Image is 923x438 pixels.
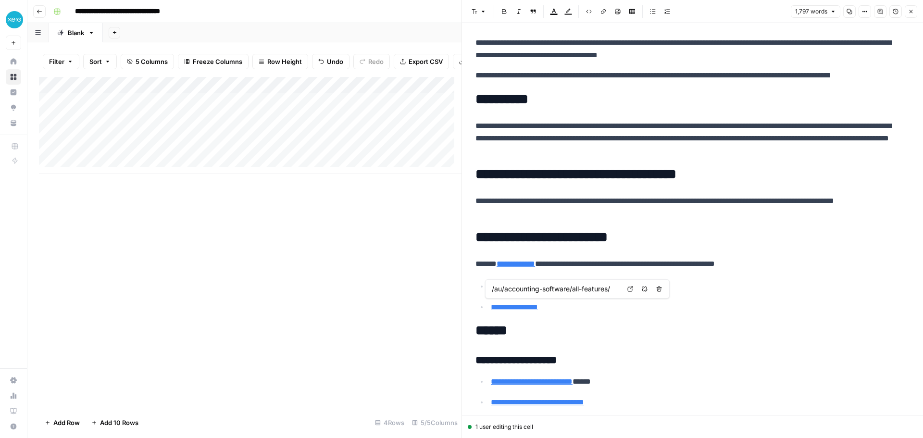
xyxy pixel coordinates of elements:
[252,54,308,69] button: Row Height
[49,57,64,66] span: Filter
[100,418,138,427] span: Add 10 Rows
[312,54,349,69] button: Undo
[136,57,168,66] span: 5 Columns
[86,415,144,430] button: Add 10 Rows
[795,7,827,16] span: 1,797 words
[394,54,449,69] button: Export CSV
[468,423,917,431] div: 1 user editing this cell
[68,28,84,38] div: Blank
[327,57,343,66] span: Undo
[408,415,461,430] div: 5/5 Columns
[178,54,249,69] button: Freeze Columns
[193,57,242,66] span: Freeze Columns
[39,415,86,430] button: Add Row
[791,5,840,18] button: 1,797 words
[6,388,21,403] a: Usage
[43,54,79,69] button: Filter
[368,57,384,66] span: Redo
[6,11,23,28] img: XeroOps Logo
[409,57,443,66] span: Export CSV
[121,54,174,69] button: 5 Columns
[6,69,21,85] a: Browse
[6,403,21,419] a: Learning Hub
[371,415,408,430] div: 4 Rows
[6,54,21,69] a: Home
[89,57,102,66] span: Sort
[6,373,21,388] a: Settings
[83,54,117,69] button: Sort
[6,115,21,131] a: Your Data
[6,419,21,434] button: Help + Support
[6,8,21,32] button: Workspace: XeroOps
[353,54,390,69] button: Redo
[53,418,80,427] span: Add Row
[6,85,21,100] a: Insights
[267,57,302,66] span: Row Height
[6,100,21,115] a: Opportunities
[49,23,103,42] a: Blank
